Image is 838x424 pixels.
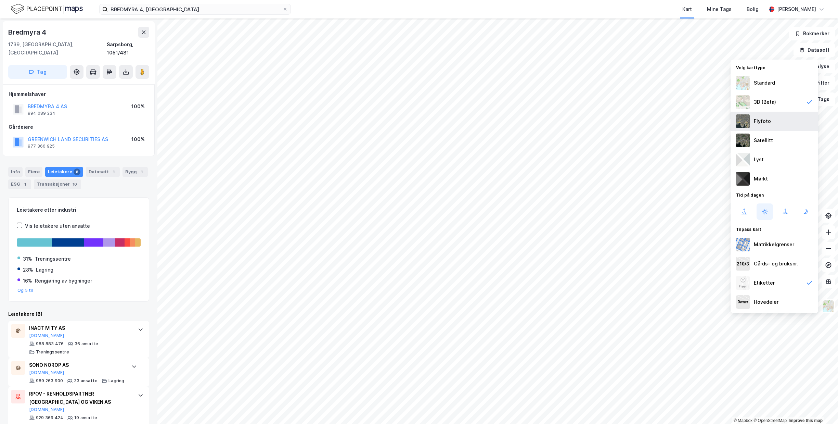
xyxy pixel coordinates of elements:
[74,169,80,175] div: 8
[23,277,32,285] div: 16%
[35,255,71,263] div: Treningssentre
[9,123,149,131] div: Gårdeiere
[29,361,125,369] div: SONO NOROP AS
[731,61,818,73] div: Velg karttype
[802,76,835,90] button: Filter
[736,114,750,128] img: Z
[754,260,798,268] div: Gårds- og bruksnr.
[23,266,33,274] div: 28%
[754,298,778,306] div: Hovedeier
[754,279,775,287] div: Etiketter
[45,167,83,177] div: Leietakere
[736,95,750,109] img: Z
[734,418,752,423] a: Mapbox
[34,179,81,189] div: Transaksjoner
[74,415,97,421] div: 19 ansatte
[108,378,124,384] div: Lagring
[803,92,835,106] button: Tags
[804,391,838,424] div: Kontrollprogram for chat
[71,181,78,188] div: 10
[36,341,64,347] div: 988 883 476
[17,288,33,293] button: Og 5 til
[17,206,141,214] div: Leietakere etter industri
[29,333,64,338] button: [DOMAIN_NAME]
[736,172,750,186] img: nCdM7BzjoCAAAAAElFTkSuQmCC
[29,390,131,406] div: RPOV - RENHOLDSPARTNER [GEOGRAPHIC_DATA] OG VIKEN AS
[777,5,816,13] div: [PERSON_NAME]
[28,111,55,116] div: 994 089 234
[29,370,64,375] button: [DOMAIN_NAME]
[23,255,32,263] div: 31%
[747,5,759,13] div: Bolig
[8,65,67,79] button: Tag
[36,415,63,421] div: 929 369 424
[36,266,53,274] div: Lagring
[8,179,31,189] div: ESG
[736,238,750,251] img: cadastreBorders.cfe08de4b5ddd52a10de.jpeg
[754,136,773,145] div: Satellitt
[25,222,90,230] div: Vis leietakere uten ansatte
[731,223,818,235] div: Tilpass kart
[9,90,149,98] div: Hjemmelshaver
[28,144,55,149] div: 977 366 925
[736,153,750,166] img: luj3wr1y2y3+OchiMxRmMxRlscgabnMEmZ7DJGWxyBpucwSZnsMkZbHIGm5zBJmewyRlscgabnMEmZ7DJGWxyBpucwSZnsMkZ...
[682,5,692,13] div: Kart
[29,407,64,412] button: [DOMAIN_NAME]
[736,257,750,271] img: cadastreKeys.547ab17ec502f5a4ef2b.jpeg
[22,181,28,188] div: 1
[789,418,823,423] a: Improve this map
[123,167,148,177] div: Bygg
[794,43,835,57] button: Datasett
[74,378,98,384] div: 33 ansatte
[731,188,818,201] div: Tid på dagen
[86,167,120,177] div: Datasett
[754,117,771,125] div: Flyfoto
[736,134,750,147] img: 9k=
[75,341,98,347] div: 36 ansatte
[110,169,117,175] div: 1
[8,167,23,177] div: Info
[36,349,69,355] div: Treningssentre
[11,3,83,15] img: logo.f888ab2527a4732fd821a326f86c7f29.svg
[754,175,768,183] div: Mørkt
[29,324,131,332] div: INACTIVITY AS
[36,378,63,384] div: 989 263 900
[108,4,282,14] input: Søk på adresse, matrikkel, gårdeiere, leietakere eller personer
[8,310,149,318] div: Leietakere (8)
[754,98,776,106] div: 3D (Beta)
[8,27,48,38] div: Bredmyra 4
[754,240,794,249] div: Matrikkelgrenser
[822,300,835,313] img: Z
[804,391,838,424] iframe: Chat Widget
[736,76,750,90] img: Z
[131,102,145,111] div: 100%
[8,40,107,57] div: 1739, [GEOGRAPHIC_DATA], [GEOGRAPHIC_DATA]
[707,5,732,13] div: Mine Tags
[736,276,750,290] img: Z
[35,277,92,285] div: Rengjøring av bygninger
[753,418,787,423] a: OpenStreetMap
[754,155,764,164] div: Lyst
[789,27,835,40] button: Bokmerker
[736,295,750,309] img: majorOwner.b5e170eddb5c04bfeeff.jpeg
[25,167,42,177] div: Eiere
[131,135,145,144] div: 100%
[138,169,145,175] div: 1
[754,79,775,87] div: Standard
[107,40,149,57] div: Sarpsborg, 1051/481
